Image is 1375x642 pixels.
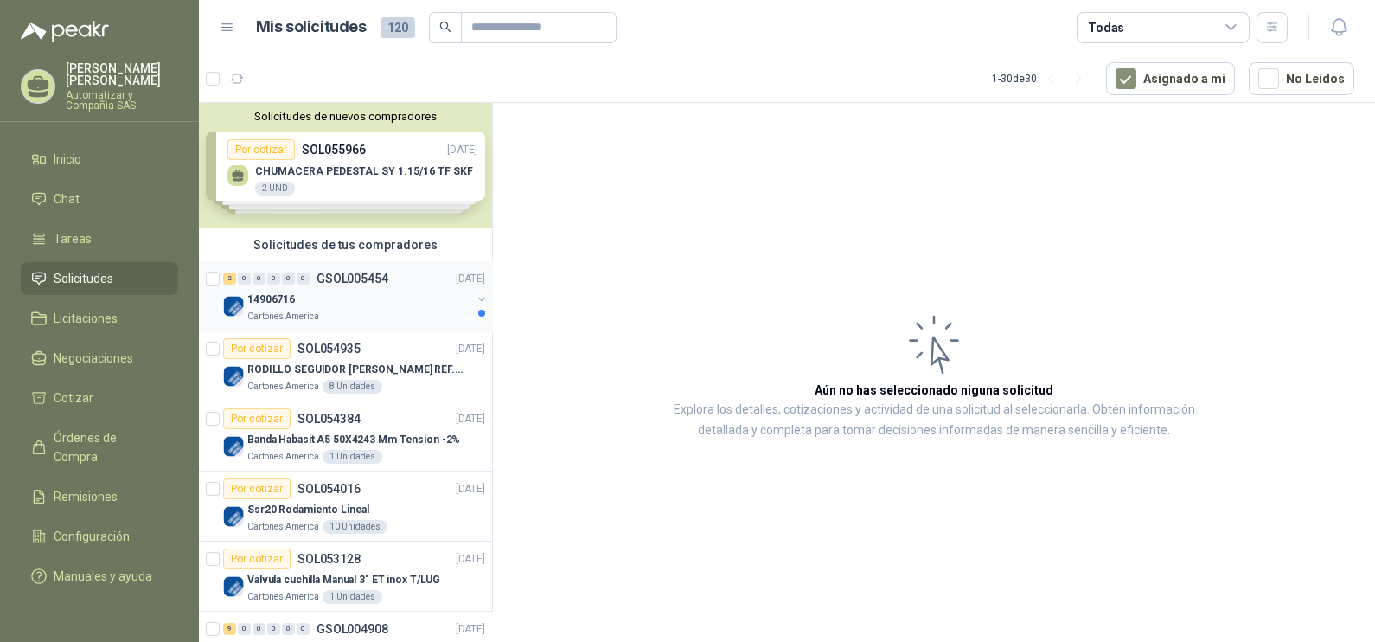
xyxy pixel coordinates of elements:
[223,478,291,499] div: Por cotizar
[247,450,319,464] p: Cartones America
[206,110,485,123] button: Solicitudes de nuevos compradores
[992,65,1092,93] div: 1 - 30 de 30
[21,262,178,295] a: Solicitudes
[253,623,265,635] div: 0
[54,269,113,288] span: Solicitudes
[21,143,178,176] a: Inicio
[381,17,415,38] span: 120
[456,411,485,427] p: [DATE]
[21,183,178,215] a: Chat
[247,590,319,604] p: Cartones America
[199,472,492,542] a: Por cotizarSOL054016[DATE] Company LogoSsr20 Rodamiento LinealCartones America10 Unidades
[456,481,485,498] p: [DATE]
[1106,62,1235,95] button: Asignado a mi
[21,302,178,335] a: Licitaciones
[21,382,178,414] a: Cotizar
[247,380,319,394] p: Cartones America
[199,401,492,472] a: Por cotizarSOL054384[DATE] Company LogoBanda Habasit A5 50X4243 Mm Tension -2%Cartones America1 U...
[253,273,265,285] div: 0
[297,343,361,355] p: SOL054935
[199,103,492,228] div: Solicitudes de nuevos compradoresPor cotizarSOL055966[DATE] CHUMACERA PEDESTAL SY 1.15/16 TF SKF2...
[282,273,295,285] div: 0
[54,349,133,368] span: Negociaciones
[666,400,1202,441] p: Explora los detalles, cotizaciones y actividad de una solicitud al seleccionarla. Obtén informaci...
[247,502,369,518] p: Ssr20 Rodamiento Lineal
[21,222,178,255] a: Tareas
[1088,18,1124,37] div: Todas
[323,520,387,534] div: 10 Unidades
[323,450,382,464] div: 1 Unidades
[456,341,485,357] p: [DATE]
[223,273,236,285] div: 2
[223,338,291,359] div: Por cotizar
[54,567,152,586] span: Manuales y ayuda
[199,542,492,612] a: Por cotizarSOL053128[DATE] Company LogoValvula cuchilla Manual 3" ET inox T/LUGCartones America1 ...
[323,380,382,394] div: 8 Unidades
[247,520,319,534] p: Cartones America
[247,362,463,378] p: RODILLO SEGUIDOR [PERSON_NAME] REF. NATV-17-PPA [PERSON_NAME]
[66,90,178,111] p: Automatizar y Compañia SAS
[456,621,485,638] p: [DATE]
[66,62,178,87] p: [PERSON_NAME] [PERSON_NAME]
[297,413,361,425] p: SOL054384
[297,483,361,495] p: SOL054016
[21,520,178,553] a: Configuración
[238,623,251,635] div: 0
[267,273,280,285] div: 0
[223,366,244,387] img: Company Logo
[223,549,291,569] div: Por cotizar
[1249,62,1354,95] button: No Leídos
[223,623,236,635] div: 9
[247,432,460,448] p: Banda Habasit A5 50X4243 Mm Tension -2%
[54,388,93,408] span: Cotizar
[247,292,295,308] p: 14906716
[54,189,80,209] span: Chat
[21,342,178,375] a: Negociaciones
[247,572,440,588] p: Valvula cuchilla Manual 3" ET inox T/LUG
[21,21,109,42] img: Logo peakr
[297,623,310,635] div: 0
[223,268,489,324] a: 2 0 0 0 0 0 GSOL005454[DATE] Company Logo14906716Cartones America
[815,381,1053,400] h3: Aún no has seleccionado niguna solicitud
[223,408,291,429] div: Por cotizar
[54,428,162,466] span: Órdenes de Compra
[223,506,244,527] img: Company Logo
[21,560,178,593] a: Manuales y ayuda
[21,421,178,473] a: Órdenes de Compra
[317,273,388,285] p: GSOL005454
[323,590,382,604] div: 1 Unidades
[247,310,319,324] p: Cartones America
[317,623,388,635] p: GSOL004908
[238,273,251,285] div: 0
[297,553,361,565] p: SOL053128
[21,480,178,513] a: Remisiones
[54,487,118,506] span: Remisiones
[297,273,310,285] div: 0
[223,576,244,597] img: Company Logo
[199,228,492,261] div: Solicitudes de tus compradores
[456,271,485,287] p: [DATE]
[54,229,92,248] span: Tareas
[223,436,244,457] img: Company Logo
[54,527,130,546] span: Configuración
[223,296,244,317] img: Company Logo
[199,331,492,401] a: Por cotizarSOL054935[DATE] Company LogoRODILLO SEGUIDOR [PERSON_NAME] REF. NATV-17-PPA [PERSON_NA...
[282,623,295,635] div: 0
[456,551,485,568] p: [DATE]
[267,623,280,635] div: 0
[54,150,81,169] span: Inicio
[439,21,451,33] span: search
[256,15,367,40] h1: Mis solicitudes
[54,309,118,328] span: Licitaciones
